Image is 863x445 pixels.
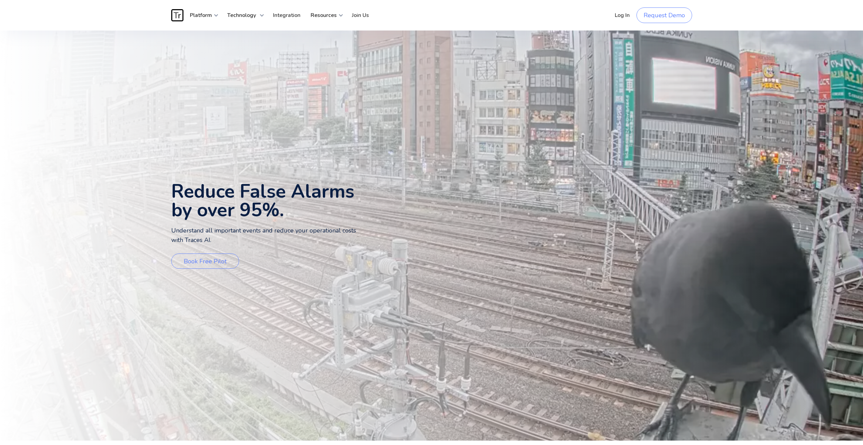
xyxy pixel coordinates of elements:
a: Join Us [347,5,374,25]
a: Request Demo [636,7,692,23]
a: Integration [268,5,306,25]
strong: Platform [190,12,212,19]
p: Understand all important events and reduce your operational costs with Traces AI. [171,226,356,245]
a: home [171,9,185,21]
strong: Technology [227,12,256,19]
div: Technology [222,5,264,25]
strong: Resources [311,12,337,19]
div: Platform [185,5,219,25]
a: Log In [610,5,635,25]
div: Resources [306,5,344,25]
strong: Reduce False Alarms by over 95%. [171,179,354,223]
a: Book Free Pilot [171,254,239,269]
img: Traces Logo [171,9,183,21]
